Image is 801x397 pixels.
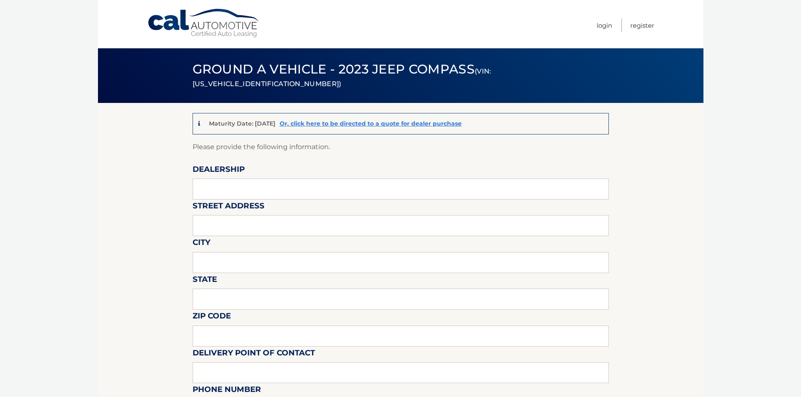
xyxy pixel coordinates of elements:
[193,200,264,215] label: Street Address
[193,273,217,289] label: State
[597,18,612,32] a: Login
[193,236,210,252] label: City
[193,141,609,153] p: Please provide the following information.
[193,67,492,88] small: (VIN: [US_VEHICLE_IDENTIFICATION_NUMBER])
[147,8,261,38] a: Cal Automotive
[193,347,315,362] label: Delivery Point of Contact
[209,120,275,127] p: Maturity Date: [DATE]
[280,120,462,127] a: Or, click here to be directed to a quote for dealer purchase
[193,310,231,325] label: Zip Code
[193,163,245,179] label: Dealership
[630,18,654,32] a: Register
[193,61,492,89] span: Ground a Vehicle - 2023 Jeep Compass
